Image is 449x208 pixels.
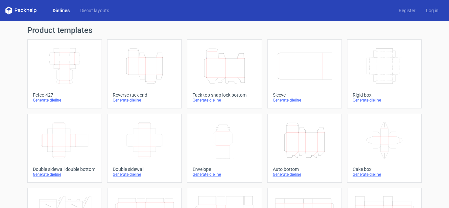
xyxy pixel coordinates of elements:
div: Cake box [353,167,416,172]
a: Reverse tuck endGenerate dieline [107,39,182,108]
div: Envelope [193,167,256,172]
div: Fefco 427 [33,92,96,98]
div: Generate dieline [33,98,96,103]
a: Diecut layouts [75,7,114,14]
div: Generate dieline [193,172,256,177]
h1: Product templates [27,26,422,34]
div: Generate dieline [193,98,256,103]
div: Tuck top snap lock bottom [193,92,256,98]
a: Double sidewallGenerate dieline [107,114,182,183]
div: Reverse tuck end [113,92,176,98]
a: Log in [421,7,444,14]
div: Generate dieline [113,172,176,177]
a: Rigid boxGenerate dieline [347,39,422,108]
div: Auto bottom [273,167,336,172]
div: Generate dieline [113,98,176,103]
div: Generate dieline [273,172,336,177]
div: Sleeve [273,92,336,98]
a: Double sidewall double bottomGenerate dieline [27,114,102,183]
div: Double sidewall [113,167,176,172]
a: Auto bottomGenerate dieline [267,114,342,183]
div: Generate dieline [33,172,96,177]
a: SleeveGenerate dieline [267,39,342,108]
a: Fefco 427Generate dieline [27,39,102,108]
a: EnvelopeGenerate dieline [187,114,262,183]
div: Generate dieline [273,98,336,103]
div: Generate dieline [353,98,416,103]
div: Double sidewall double bottom [33,167,96,172]
a: Tuck top snap lock bottomGenerate dieline [187,39,262,108]
div: Generate dieline [353,172,416,177]
div: Rigid box [353,92,416,98]
a: Register [393,7,421,14]
a: Cake boxGenerate dieline [347,114,422,183]
a: Dielines [47,7,75,14]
